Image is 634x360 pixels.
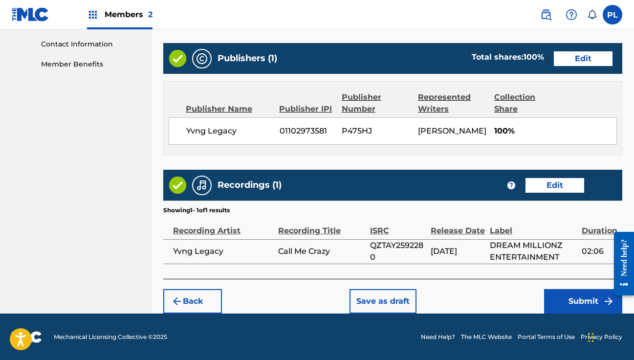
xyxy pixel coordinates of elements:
[494,91,559,115] div: Collection Share
[350,289,416,314] button: Save as draft
[173,215,273,237] div: Recording Artist
[524,52,544,62] span: 100 %
[12,331,42,343] img: logo
[536,5,556,24] a: Public Search
[87,9,99,21] img: Top Rightsholders
[218,53,277,64] h5: Publishers (1)
[490,240,577,263] span: DREAM MILLIONZ ENTERTAINMENT
[196,180,208,191] img: Recordings
[540,9,552,21] img: search
[41,39,140,49] a: Contact Information
[148,10,153,19] span: 2
[169,177,186,194] img: Valid
[169,50,186,67] img: Valid
[163,206,230,215] p: Showing 1 - 1 of 1 results
[279,103,334,115] div: Publisher IPI
[581,333,622,341] a: Privacy Policy
[554,51,612,66] button: Edit
[342,91,411,115] div: Publisher Number
[431,215,485,237] div: Release Date
[173,246,273,257] span: Yvng Legacy
[582,246,617,257] span: 02:06
[196,53,208,65] img: Publishers
[544,289,622,314] button: Submit
[12,7,49,22] img: MLC Logo
[603,5,622,24] div: User Menu
[562,5,581,24] div: Help
[278,246,365,257] span: Call Me Crazy
[41,59,140,69] a: Member Benefits
[54,333,167,341] span: Mechanical Licensing Collective © 2025
[186,103,272,115] div: Publisher Name
[587,10,597,20] div: Notifications
[370,215,426,237] div: ISRC
[507,181,515,189] span: ?
[490,215,577,237] div: Label
[585,313,634,360] iframe: Chat Widget
[494,125,616,137] span: 100%
[518,333,575,341] a: Portal Terms of Use
[163,289,222,314] button: Back
[431,246,485,257] span: [DATE]
[280,125,334,137] span: 01102973581
[370,240,426,263] span: QZTAY2592280
[603,295,614,307] img: f7272a7cc735f4ea7f67.svg
[582,215,617,237] div: Duration
[418,91,487,115] div: Represented Writers
[186,125,272,137] span: Yvng Legacy
[418,126,486,135] span: [PERSON_NAME]
[278,215,365,237] div: Recording Title
[566,9,577,21] img: help
[472,51,544,63] div: Total shares:
[421,333,455,341] a: Need Help?
[342,125,411,137] span: P475HJ
[171,295,183,307] img: 7ee5dd4eb1f8a8e3ef2f.svg
[218,180,282,191] h5: Recordings (1)
[588,323,594,352] div: Drag
[525,178,584,193] button: Edit
[461,333,512,341] a: The MLC Website
[105,9,153,20] span: Members
[607,223,634,304] iframe: Resource Center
